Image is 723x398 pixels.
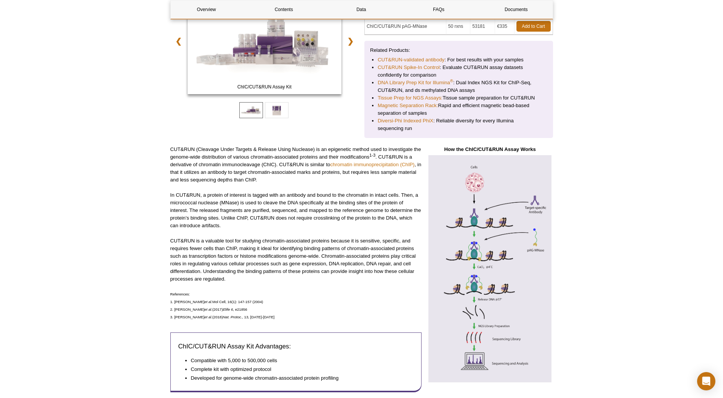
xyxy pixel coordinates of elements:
[365,18,446,35] td: ChIC/CUT&RUN pAG-MNase
[444,146,535,152] strong: How the ChIC/CUT&RUN Assay Works
[223,315,242,319] em: Nat. Protoc.
[204,300,212,304] em: et al.
[378,94,442,102] a: Tissue Prep for NGS Assays:
[378,64,540,79] li: : Evaluate CUT&RUN assay datasets confidently for comparison
[480,0,552,19] a: Documents
[378,117,540,132] li: : Reliable diversity for every Illumina sequencing run
[342,32,359,50] a: ❯
[378,56,444,64] a: CUT&RUN-validated antibody
[369,153,375,157] sup: 1-3
[446,18,470,35] td: 50 rxns
[170,32,187,50] a: ❮
[516,21,551,32] a: Add to Cart
[470,18,495,35] td: 53181
[450,79,453,83] sup: ®
[378,102,540,117] li: Rapid and efficient magnetic bead-based separation of samples
[403,0,475,19] a: FAQs
[427,155,553,382] img: How the ChIC/CUT&RUN Assay Works
[370,47,547,54] p: Related Products:
[170,237,422,283] p: CUT&RUN is a valuable tool for studying chromatin-associated proteins because it is sensitive, sp...
[170,146,422,184] p: CUT&RUN (Cleavage Under Targets & Release Using Nuclease) is an epigenetic method used to investi...
[248,0,320,19] a: Contents
[378,79,540,94] li: : Dual Index NGS Kit for ChIP-Seq, CUT&RUN, and ds methylated DNA assays
[178,342,414,351] h3: ChIC/CUT&RUN Assay Kit Advantages:
[223,307,233,311] em: Elife 6
[191,357,406,364] li: Compatible with 5,000 to 500,000 cells
[191,366,406,373] li: Complete kit with optimized protocol
[495,18,514,35] td: €335
[697,372,715,390] div: Open Intercom Messenger
[204,307,212,311] em: et al.
[378,79,453,87] a: DNA Library Prep Kit for Illumina®
[330,162,414,167] a: chromatin immunoprecipitation (ChIP)
[204,315,212,319] em: et al.
[170,191,422,229] p: In CUT&RUN, a protein of interest is tagged with an antibody and bound to the chromatin in intact...
[378,102,438,109] a: Magnetic Separation Rack:
[378,117,433,125] a: Diversi-Phi Indexed PhiX
[325,0,397,19] a: Data
[170,290,422,321] p: References: 1. [PERSON_NAME] Mol Cell, 16(1): 147-157 (2004) 2. [PERSON_NAME] (2017) , e21856 3. ...
[191,374,406,382] li: Developed for genome-wide chromatin-associated protein profiling
[378,56,540,64] li: : For best results with your samples
[189,83,340,91] span: ChIC/CUT&RUN Assay Kit
[378,94,540,102] li: Tissue sample preparation for CUT&RUN
[378,64,440,71] a: CUT&RUN Spike-In Control
[171,0,242,19] a: Overview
